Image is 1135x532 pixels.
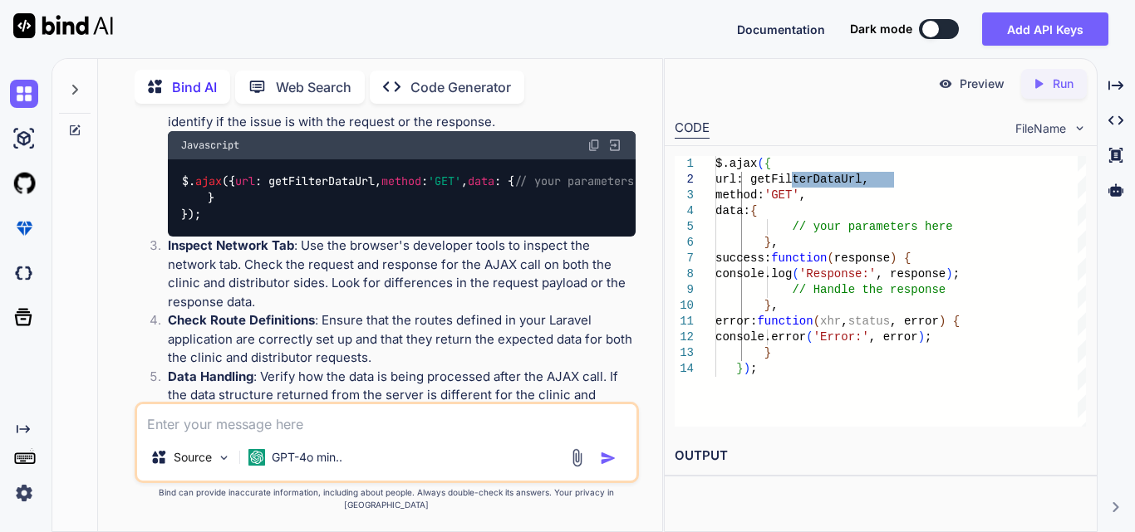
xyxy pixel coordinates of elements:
[982,12,1108,46] button: Add API Keys
[750,204,757,217] span: {
[195,173,222,188] span: ajax
[890,315,939,328] span: , error
[792,220,952,233] span: // your parameters here
[764,346,771,359] span: }
[715,267,792,281] span: console.log
[10,124,38,153] img: ai-studio
[675,119,710,139] div: CODE
[799,188,806,202] span: ,
[172,77,217,97] p: Bind AI
[715,173,869,186] span: url: getFilterDataUrl,
[675,235,694,251] div: 6
[715,157,757,170] span: $.ajax
[10,169,38,198] img: githubLight
[675,188,694,203] div: 3
[235,173,255,188] span: url
[904,251,911,265] span: {
[806,330,813,344] span: (
[764,188,799,202] span: 'GET'
[607,138,622,153] img: Open in Browser
[764,236,771,249] span: }
[1053,76,1074,92] p: Run
[675,266,694,282] div: 8
[715,251,771,265] span: success:
[744,362,750,375] span: )
[168,311,636,368] p: : Ensure that the routes defined in your Laravel application are correctly set up and that they r...
[10,80,38,108] img: chat
[848,315,890,328] span: status
[1073,121,1087,135] img: chevron down
[675,361,694,377] div: 14
[675,329,694,345] div: 12
[587,139,601,152] img: copy
[410,77,511,97] p: Code Generator
[168,368,636,442] p: : Verify how the data is being processed after the AJAX call. If the data structure returned from...
[13,13,113,38] img: Bind AI
[876,267,946,281] span: , response
[771,251,827,265] span: function
[757,157,764,170] span: (
[248,449,265,466] img: GPT-4o mini
[715,330,806,344] span: console.error
[737,22,825,37] span: Documentation
[567,448,587,467] img: attachment
[675,251,694,266] div: 7
[675,298,694,314] div: 10
[217,451,231,465] img: Pick Models
[168,237,294,253] strong: Inspect Network Tab
[792,267,798,281] span: (
[174,449,212,466] p: Source
[10,214,38,242] img: premium
[600,450,617,466] img: icon
[938,76,953,91] img: preview
[925,330,931,344] span: ;
[1015,120,1066,137] span: FileName
[813,330,869,344] span: 'Error:'
[381,173,421,188] span: method
[869,330,918,344] span: , error
[813,315,820,328] span: (
[272,449,342,466] p: GPT-4o min..
[960,76,1005,92] p: Preview
[841,315,848,328] span: ,
[428,173,461,188] span: 'GET'
[168,312,315,328] strong: Check Route Definitions
[675,345,694,361] div: 13
[820,315,841,328] span: xhr
[168,237,636,311] p: : Use the browser's developer tools to inspect the network tab. Check the request and response fo...
[764,299,771,312] span: }
[890,251,897,265] span: )
[715,188,764,202] span: method:
[675,172,694,188] div: 2
[750,362,757,375] span: ;
[10,479,38,507] img: settings
[675,203,694,219] div: 4
[834,251,890,265] span: response
[764,157,771,170] span: {
[736,362,743,375] span: }
[757,315,813,328] span: function
[715,315,757,328] span: error:
[946,267,952,281] span: )
[953,267,960,281] span: ;
[675,314,694,329] div: 11
[918,330,925,344] span: )
[468,173,494,188] span: data
[168,368,253,384] strong: Data Handling
[135,486,639,511] p: Bind can provide inaccurate information, including about people. Always double-check its answers....
[799,267,876,281] span: 'Response:'
[675,156,694,172] div: 1
[181,139,239,152] span: Javascript
[675,219,694,235] div: 5
[715,204,750,217] span: data:
[953,315,960,328] span: {
[792,283,946,296] span: // Handle the response
[827,251,833,265] span: (
[675,282,694,298] div: 9
[514,173,667,188] span: // your parameters here
[850,21,912,37] span: Dark mode
[771,236,778,249] span: ,
[771,299,778,312] span: ,
[737,21,825,38] button: Documentation
[939,315,946,328] span: )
